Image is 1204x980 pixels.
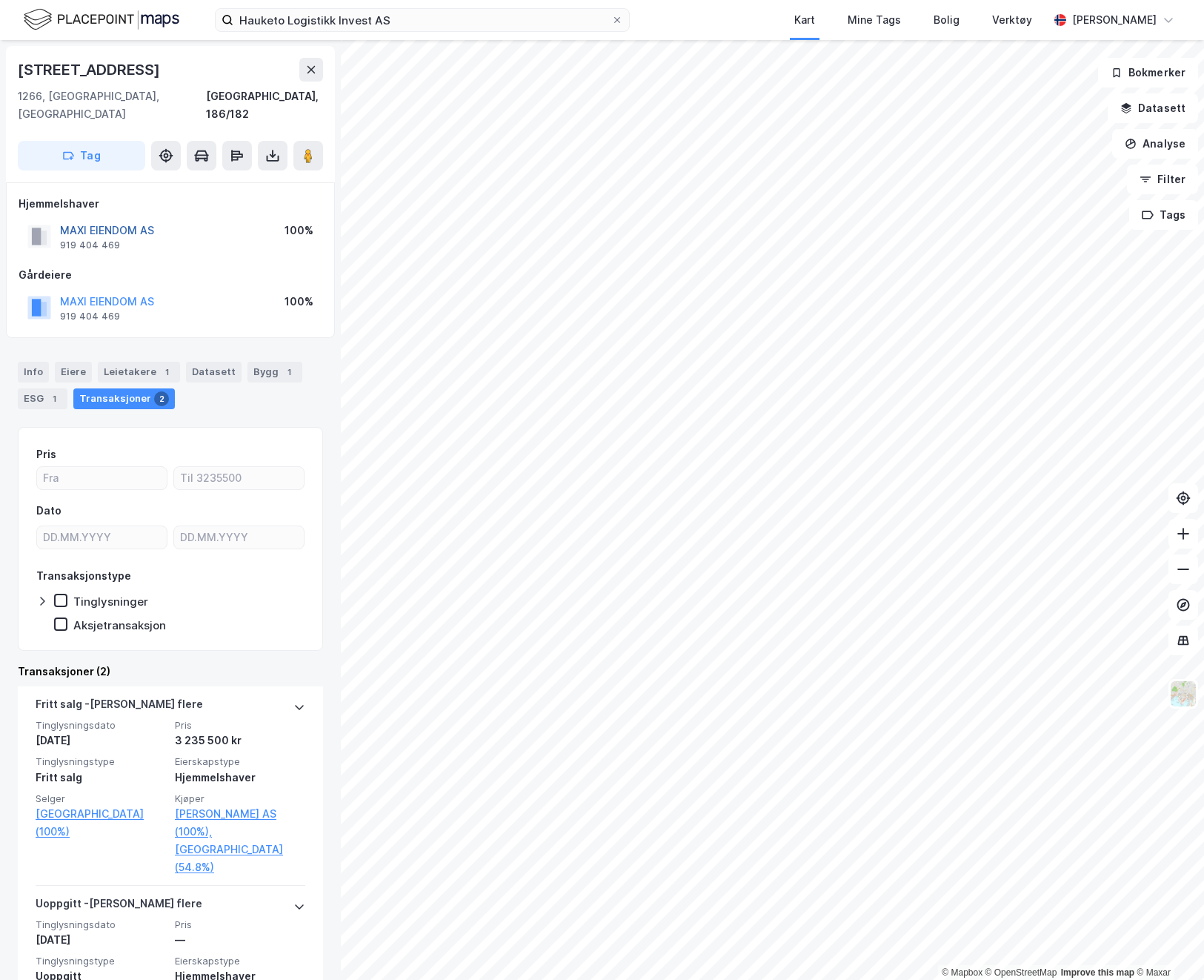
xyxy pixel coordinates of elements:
div: [DATE] [36,931,166,949]
div: Tinglysninger [73,595,148,609]
div: Verktøy [992,11,1032,29]
div: Datasett [186,362,242,383]
span: Tinglysningstype [36,955,166,967]
button: Analyse [1112,129,1198,159]
div: Leietakere [98,362,180,383]
div: Transaksjonstype [36,567,131,585]
div: Dato [36,502,61,520]
button: Datasett [1108,93,1198,123]
div: 100% [285,293,313,311]
div: Kontrollprogram for chat [1130,909,1204,980]
a: Mapbox [942,967,982,978]
div: 1 [159,365,174,380]
div: 3 235 500 kr [175,732,305,749]
span: Eierskapstype [175,755,305,768]
a: Improve this map [1061,967,1134,978]
div: ESG [18,388,67,409]
div: 1 [282,365,296,380]
div: 919 404 469 [60,239,120,251]
a: OpenStreetMap [985,967,1057,978]
div: Info [18,362,49,383]
img: Z [1169,680,1197,708]
div: [STREET_ADDRESS] [18,58,163,82]
div: Bygg [247,362,302,383]
span: Pris [175,918,305,931]
span: Tinglysningsdato [36,719,166,732]
div: Eiere [55,362,92,383]
input: Til 3235500 [174,467,304,489]
div: 1266, [GEOGRAPHIC_DATA], [GEOGRAPHIC_DATA] [18,87,206,123]
a: [PERSON_NAME] AS (100%), [175,805,305,841]
div: Fritt salg - [PERSON_NAME] flere [36,695,203,719]
img: logo.f888ab2527a4732fd821a326f86c7f29.svg [24,7,179,33]
a: [GEOGRAPHIC_DATA] (100%) [36,805,166,841]
button: Tags [1129,200,1198,230]
div: Fritt salg [36,769,166,787]
button: Tag [18,141,145,170]
div: 919 404 469 [60,311,120,322]
a: [GEOGRAPHIC_DATA] (54.8%) [175,841,305,876]
span: Eierskapstype [175,955,305,967]
div: Transaksjoner (2) [18,663,323,681]
input: Fra [37,467,167,489]
div: Transaksjoner [73,388,175,409]
span: Tinglysningstype [36,755,166,768]
span: Selger [36,792,166,805]
button: Filter [1127,165,1198,194]
span: Pris [175,719,305,732]
div: Mine Tags [848,11,901,29]
input: DD.MM.YYYY [37,526,167,549]
div: — [175,931,305,949]
span: Tinglysningsdato [36,918,166,931]
div: [GEOGRAPHIC_DATA], 186/182 [206,87,323,123]
div: 2 [154,391,169,406]
div: [DATE] [36,732,166,749]
div: Gårdeiere [19,266,322,284]
span: Kjøper [175,792,305,805]
div: Hjemmelshaver [175,769,305,787]
div: Pris [36,446,56,463]
button: Bokmerker [1098,58,1198,87]
div: 1 [47,391,61,406]
div: Aksjetransaksjon [73,618,166,632]
div: Kart [794,11,815,29]
div: 100% [285,222,313,239]
div: [PERSON_NAME] [1072,11,1157,29]
div: Hjemmelshaver [19,195,322,213]
div: Bolig [934,11,959,29]
iframe: Chat Widget [1130,909,1204,980]
input: Søk på adresse, matrikkel, gårdeiere, leietakere eller personer [233,9,611,31]
input: DD.MM.YYYY [174,526,304,549]
div: Uoppgitt - [PERSON_NAME] flere [36,895,202,918]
